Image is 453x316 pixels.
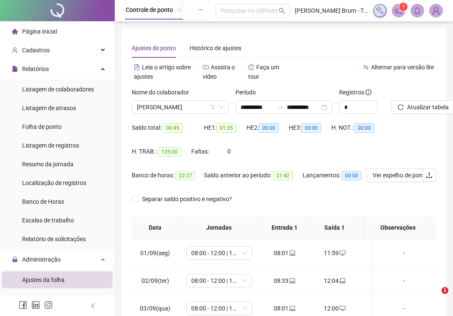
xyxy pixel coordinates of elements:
div: H. NOT.: [331,123,387,133]
span: 22:27 [176,171,195,180]
span: file [12,66,18,72]
span: 0 [227,148,231,155]
span: Ver espelho de ponto [373,171,428,180]
th: Observações [366,216,430,239]
iframe: Intercom live chat [424,287,445,307]
span: laptop [289,305,295,311]
span: filter [210,105,215,110]
span: Histórico de ajustes [190,45,241,51]
div: - [379,276,429,285]
span: 00:00 [301,123,321,133]
div: 12:00 [316,304,353,313]
span: history [248,64,254,70]
span: Faltas: [191,148,210,155]
span: Ajustes rápidos [22,295,63,302]
span: 00:00 [259,123,279,133]
span: to [277,104,283,111]
span: desktop [339,250,345,256]
span: YASMIM JARDIM RODRIGUES [137,101,224,114]
div: 08:33 [266,276,303,285]
th: Jornadas [178,216,259,239]
span: Folha de ponto [22,123,62,130]
span: Página inicial [22,28,57,35]
span: 00:45 [163,123,183,133]
th: Saída 1 [309,216,360,239]
span: 00:00 [342,171,362,180]
span: Escalas de trabalho [22,217,74,224]
span: user-add [12,47,18,53]
label: Nome do colaborador [132,88,195,97]
span: 21:42 [273,171,293,180]
span: Faça um tour [248,64,279,80]
div: 11:59 [316,248,353,258]
span: 125:00 [158,147,181,157]
span: home [12,28,18,34]
span: upload [426,172,433,179]
span: 08:00 - 12:00 | 13:00 - 18:00 [191,247,247,259]
span: instagram [44,301,53,309]
div: 13:00 [366,304,403,313]
span: 01:35 [216,123,236,133]
img: 87885 [430,4,442,17]
div: - [379,248,429,258]
span: Localização de registros [22,179,86,186]
div: 12:59 [366,248,403,258]
span: Atualizar tabela [407,102,449,112]
span: file-text [134,64,140,70]
span: Observações [373,223,423,232]
div: 08:01 [266,304,303,313]
span: Leia o artigo sobre ajustes [134,64,191,80]
span: [PERSON_NAME] Brum - TOPO CONSULTORIA CONTABIL E APOIO EM NEGOCIOS SOCIEDADE SIMPLES [295,6,368,15]
th: Entrada 1 [259,216,309,239]
span: Alternar para versão lite [371,64,434,71]
span: youtube [203,64,209,70]
span: Relatório de solicitações [22,236,86,242]
span: down [219,105,224,110]
div: Saldo anterior ao período: [204,171,303,180]
span: Resumo da jornada [22,161,74,168]
span: laptop [339,278,345,284]
span: Separar saldo positivo e negativo? [139,194,235,204]
span: pushpin [176,8,181,13]
span: laptop [289,278,295,284]
span: 08:00 - 12:00 | 13:00 - 18:00 [191,302,247,315]
div: HE 2: [246,123,289,133]
span: Assista o vídeo [203,64,235,80]
img: sparkle-icon.fc2bf0ac1784a2077858766a79e2daf3.svg [375,6,385,15]
span: search [279,8,285,14]
span: 01/09(seg) [140,250,170,256]
div: 08:01 [266,248,303,258]
span: laptop [289,250,295,256]
span: linkedin [31,301,40,309]
span: Listagem de registros [22,142,79,149]
span: desktop [339,305,345,311]
div: H. TRAB.: [132,147,191,157]
div: - [379,304,429,313]
span: notification [395,7,402,14]
div: HE 3: [289,123,331,133]
span: left [90,303,96,309]
span: reload [398,104,404,110]
span: Controle de ponto [126,6,173,13]
span: Ajustes da folha [22,276,65,283]
span: Registros [339,88,371,97]
div: Saldo total: [132,123,204,133]
span: ellipsis [198,7,204,13]
span: bell [413,7,421,14]
span: Cadastros [22,47,50,54]
span: info-circle [365,89,371,95]
span: 1 [402,4,405,10]
span: 02/09(ter) [142,277,169,284]
span: Relatórios [22,65,49,72]
span: 03/09(qua) [140,305,170,312]
span: Administração [22,256,61,263]
div: Banco de horas: [132,171,204,180]
div: Lançamentos: [303,171,371,180]
th: Entrada 2 [360,216,410,239]
span: facebook [19,301,27,309]
span: swap [363,64,369,70]
span: swap-right [277,104,283,111]
span: lock [12,256,18,262]
div: 12:04 [316,276,353,285]
button: Ver espelho de ponto [366,168,435,182]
